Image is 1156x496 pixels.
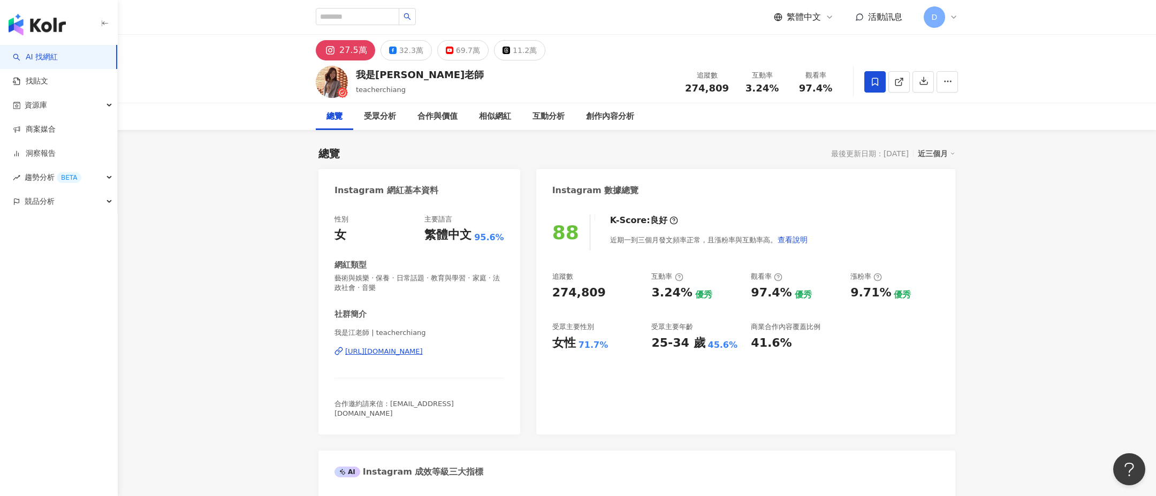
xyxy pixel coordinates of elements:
div: 總覽 [326,110,343,123]
div: 71.7% [579,339,609,351]
div: 網紅類型 [334,260,367,271]
div: 互動率 [742,70,782,81]
div: 45.6% [708,339,738,351]
img: logo [9,14,66,35]
span: 合作邀約請來信：[EMAIL_ADDRESS][DOMAIN_NAME] [334,400,454,417]
div: 9.71% [850,285,891,301]
span: 藝術與娛樂 · 保養 · 日常話題 · 教育與學習 · 家庭 · 法政社會 · 音樂 [334,273,504,293]
div: Instagram 成效等級三大指標 [334,466,483,478]
span: 我是江老師 | teacherchiang [334,328,504,338]
span: 趨勢分析 [25,165,81,189]
div: 最後更新日期：[DATE] [831,149,909,158]
a: [URL][DOMAIN_NAME] [334,347,504,356]
span: D [932,11,938,23]
div: 27.5萬 [339,43,367,58]
span: 繁體中文 [787,11,821,23]
span: 活動訊息 [868,12,902,22]
iframe: Help Scout Beacon - Open [1113,453,1145,485]
div: 良好 [650,215,667,226]
span: rise [13,174,20,181]
div: 近三個月 [918,147,955,161]
div: 性別 [334,215,348,224]
div: 觀看率 [751,272,782,281]
div: 觀看率 [795,70,836,81]
div: 我是[PERSON_NAME]老師 [356,68,484,81]
div: 女 [334,227,346,243]
div: 漲粉率 [850,272,882,281]
div: Instagram 網紅基本資料 [334,185,438,196]
span: 資源庫 [25,93,47,117]
span: 競品分析 [25,189,55,213]
div: 主要語言 [424,215,452,224]
div: 11.2萬 [513,43,537,58]
div: 合作與價值 [417,110,458,123]
span: 95.6% [474,232,504,243]
div: 近期一到三個月發文頻率正常，且漲粉率與互動率高。 [610,229,808,250]
a: searchAI 找網紅 [13,52,58,63]
span: teacherchiang [356,86,406,94]
div: 商業合作內容覆蓋比例 [751,322,820,332]
div: 受眾主要年齡 [651,322,693,332]
div: 創作內容分析 [586,110,634,123]
div: 受眾分析 [364,110,396,123]
span: 274,809 [685,82,729,94]
a: 找貼文 [13,76,48,87]
div: 32.3萬 [399,43,423,58]
div: 88 [552,222,579,243]
button: 69.7萬 [437,40,489,60]
div: 優秀 [695,289,712,301]
a: 商案媒合 [13,124,56,135]
span: search [404,13,411,20]
button: 查看說明 [777,229,808,250]
div: 總覽 [318,146,340,161]
button: 11.2萬 [494,40,545,60]
div: 274,809 [552,285,606,301]
div: 社群簡介 [334,309,367,320]
div: 互動率 [651,272,683,281]
div: 25-34 歲 [651,335,705,352]
div: 相似網紅 [479,110,511,123]
div: [URL][DOMAIN_NAME] [345,347,423,356]
span: 97.4% [799,83,832,94]
div: AI [334,467,360,477]
div: 女性 [552,335,576,352]
div: Instagram 數據總覽 [552,185,639,196]
div: K-Score : [610,215,678,226]
div: BETA [57,172,81,183]
button: 32.3萬 [381,40,432,60]
div: 97.4% [751,285,792,301]
div: 追蹤數 [685,70,729,81]
div: 互動分析 [533,110,565,123]
div: 69.7萬 [456,43,480,58]
div: 追蹤數 [552,272,573,281]
div: 優秀 [894,289,911,301]
div: 優秀 [795,289,812,301]
div: 41.6% [751,335,792,352]
div: 3.24% [651,285,692,301]
button: 27.5萬 [316,40,375,60]
span: 查看說明 [778,235,808,244]
a: 洞察報告 [13,148,56,159]
div: 受眾主要性別 [552,322,594,332]
img: KOL Avatar [316,66,348,98]
span: 3.24% [746,83,779,94]
div: 繁體中文 [424,227,471,243]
